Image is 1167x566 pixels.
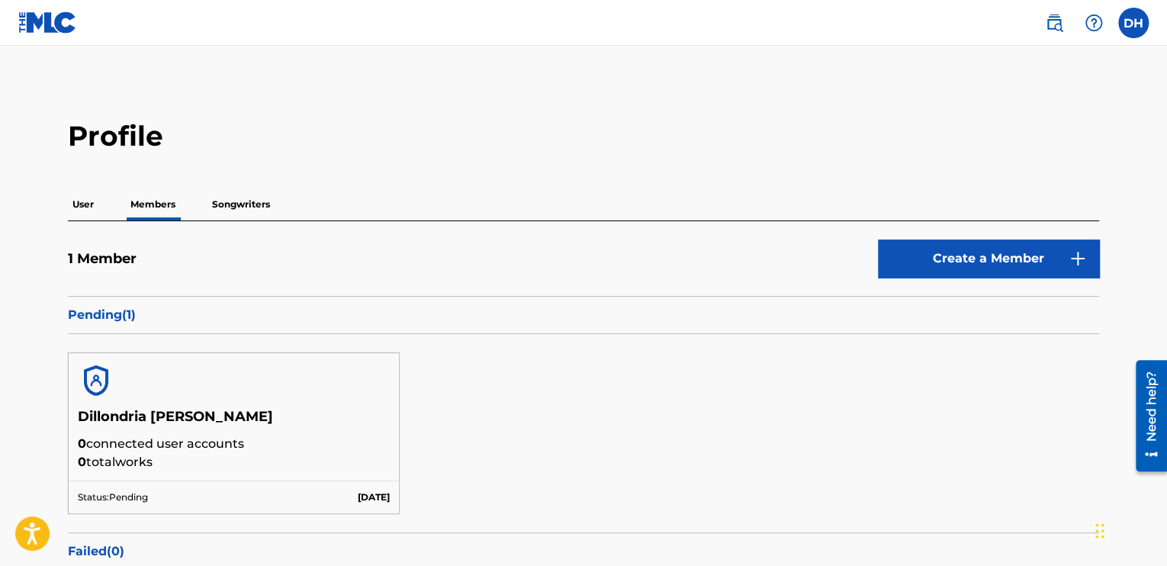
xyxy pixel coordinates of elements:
iframe: Resource Center [1124,354,1167,477]
span: 0 [78,436,86,451]
img: account [78,362,114,399]
img: MLC Logo [18,11,77,34]
p: connected user accounts [78,435,390,453]
p: Songwriters [207,188,275,220]
iframe: Chat Widget [1091,493,1167,566]
p: total works [78,453,390,471]
p: User [68,188,98,220]
p: Failed ( 0 ) [68,542,1099,561]
p: Members [126,188,180,220]
img: help [1085,14,1103,32]
div: User Menu [1118,8,1149,38]
h5: 1 Member [68,250,137,268]
img: search [1045,14,1063,32]
div: Help [1079,8,1109,38]
a: Create a Member [878,240,1099,278]
h2: Profile [68,119,1099,153]
img: 9d2ae6d4665cec9f34b9.svg [1069,249,1087,268]
div: Drag [1095,508,1104,554]
p: Status: Pending [78,490,148,504]
p: [DATE] [358,490,390,504]
span: 0 [78,455,86,469]
h5: Dillondria [PERSON_NAME] [78,408,390,435]
a: Public Search [1039,8,1069,38]
p: Pending ( 1 ) [68,306,1099,324]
